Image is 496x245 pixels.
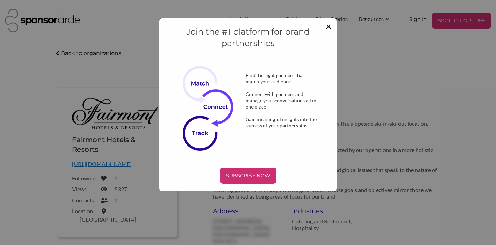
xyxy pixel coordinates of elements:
[326,20,331,32] span: ×
[166,26,330,49] h4: Join the #1 platform for brand partnerships
[223,170,273,181] p: SUBSCRIBE NOW
[166,168,330,184] a: SUBSCRIBE NOW
[326,21,331,31] button: Close modal
[234,72,330,85] div: Find the right partners that match your audience
[234,116,330,129] div: Gain meaningful insights into the success of your partnerships
[234,91,330,110] div: Connect with partners and manage your conversations all in one place
[183,66,240,151] img: Subscribe Now Image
